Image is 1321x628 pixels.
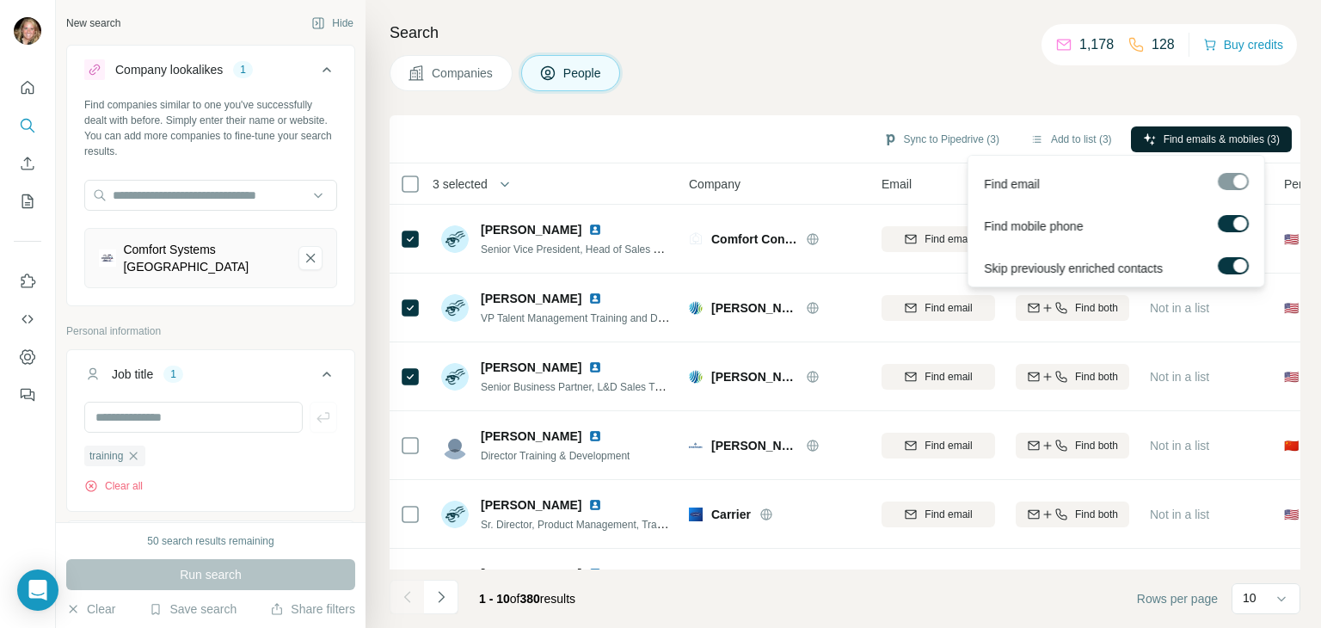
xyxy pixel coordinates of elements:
[1150,439,1209,453] span: Not in a list
[689,508,703,521] img: Logo of Carrier
[1203,33,1283,57] button: Buy credits
[441,501,469,528] img: Avatar
[1152,34,1175,55] p: 128
[1016,364,1129,390] button: Find both
[689,441,703,450] img: Logo of Emerson
[711,437,797,454] span: [PERSON_NAME]
[481,359,581,376] span: [PERSON_NAME]
[1075,507,1118,522] span: Find both
[149,600,237,618] button: Save search
[481,428,581,445] span: [PERSON_NAME]
[14,266,41,297] button: Use Surfe on LinkedIn
[1284,506,1299,523] span: 🇺🇸
[510,592,520,606] span: of
[689,232,703,246] img: Logo of Comfort Connect
[925,507,972,522] span: Find email
[123,241,285,275] div: Comfort Systems [GEOGRAPHIC_DATA]
[390,21,1300,45] h4: Search
[588,292,602,305] img: LinkedIn logo
[882,364,995,390] button: Find email
[711,368,797,385] span: [PERSON_NAME] Controls
[14,379,41,410] button: Feedback
[1137,590,1218,607] span: Rows per page
[17,570,58,611] div: Open Intercom Messenger
[147,533,273,549] div: 50 search results remaining
[689,301,703,315] img: Logo of Johnson Controls
[882,226,995,252] button: Find email
[441,294,469,322] img: Avatar
[432,65,495,82] span: Companies
[925,231,972,247] span: Find email
[520,592,540,606] span: 380
[871,126,1011,152] button: Sync to Pipedrive (3)
[925,438,972,453] span: Find email
[67,49,354,97] button: Company lookalikes1
[588,360,602,374] img: LinkedIn logo
[984,260,1163,277] span: Skip previously enriched contacts
[66,15,120,31] div: New search
[588,223,602,237] img: LinkedIn logo
[66,323,355,339] p: Personal information
[1131,126,1292,152] button: Find emails & mobiles (3)
[1016,502,1129,527] button: Find both
[1075,369,1118,385] span: Find both
[14,72,41,103] button: Quick start
[479,592,575,606] span: results
[984,218,1083,235] span: Find mobile phone
[270,600,355,618] button: Share filters
[84,478,143,494] button: Clear all
[1150,301,1209,315] span: Not in a list
[1075,438,1118,453] span: Find both
[1079,34,1114,55] p: 1,178
[115,61,223,78] div: Company lookalikes
[1018,126,1124,152] button: Add to list (3)
[298,246,323,270] button: Comfort Systems USA-remove-button
[1150,508,1209,521] span: Not in a list
[925,369,972,385] span: Find email
[689,370,703,384] img: Logo of Johnson Controls
[14,17,41,45] img: Avatar
[424,580,458,614] button: Navigate to next page
[481,311,711,324] span: VP Talent Management Training and Development
[1284,368,1299,385] span: 🇺🇸
[66,600,115,618] button: Clear
[481,517,726,531] span: Sr. Director, Product Management, Training & Service
[441,432,469,459] img: Avatar
[711,506,751,523] span: Carrier
[479,592,510,606] span: 1 - 10
[1284,299,1299,317] span: 🇺🇸
[563,65,603,82] span: People
[481,450,630,462] span: Director Training & Development
[481,221,581,238] span: [PERSON_NAME]
[481,290,581,307] span: [PERSON_NAME]
[481,565,581,582] span: [PERSON_NAME]
[14,110,41,141] button: Search
[588,498,602,512] img: LinkedIn logo
[441,570,469,597] img: Avatar
[14,148,41,179] button: Enrich CSV
[711,299,797,317] span: [PERSON_NAME] Controls
[882,295,995,321] button: Find email
[481,242,690,256] span: Senior Vice President, Head of Sales Training
[925,300,972,316] span: Find email
[588,567,602,581] img: LinkedIn logo
[1284,437,1299,454] span: 🇨🇳
[84,97,337,159] div: Find companies similar to one you've successfully dealt with before. Simply enter their name or w...
[67,354,354,402] button: Job title1
[481,379,685,393] span: Senior Business Partner, L&D Sales Training
[299,10,366,36] button: Hide
[441,225,469,253] img: Avatar
[99,249,116,267] img: Comfort Systems USA-logo
[689,175,740,193] span: Company
[441,363,469,391] img: Avatar
[1284,231,1299,248] span: 🇺🇸
[1075,300,1118,316] span: Find both
[433,175,488,193] span: 3 selected
[1016,295,1129,321] button: Find both
[14,186,41,217] button: My lists
[588,429,602,443] img: LinkedIn logo
[882,502,995,527] button: Find email
[233,62,253,77] div: 1
[1164,132,1280,147] span: Find emails & mobiles (3)
[14,342,41,372] button: Dashboard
